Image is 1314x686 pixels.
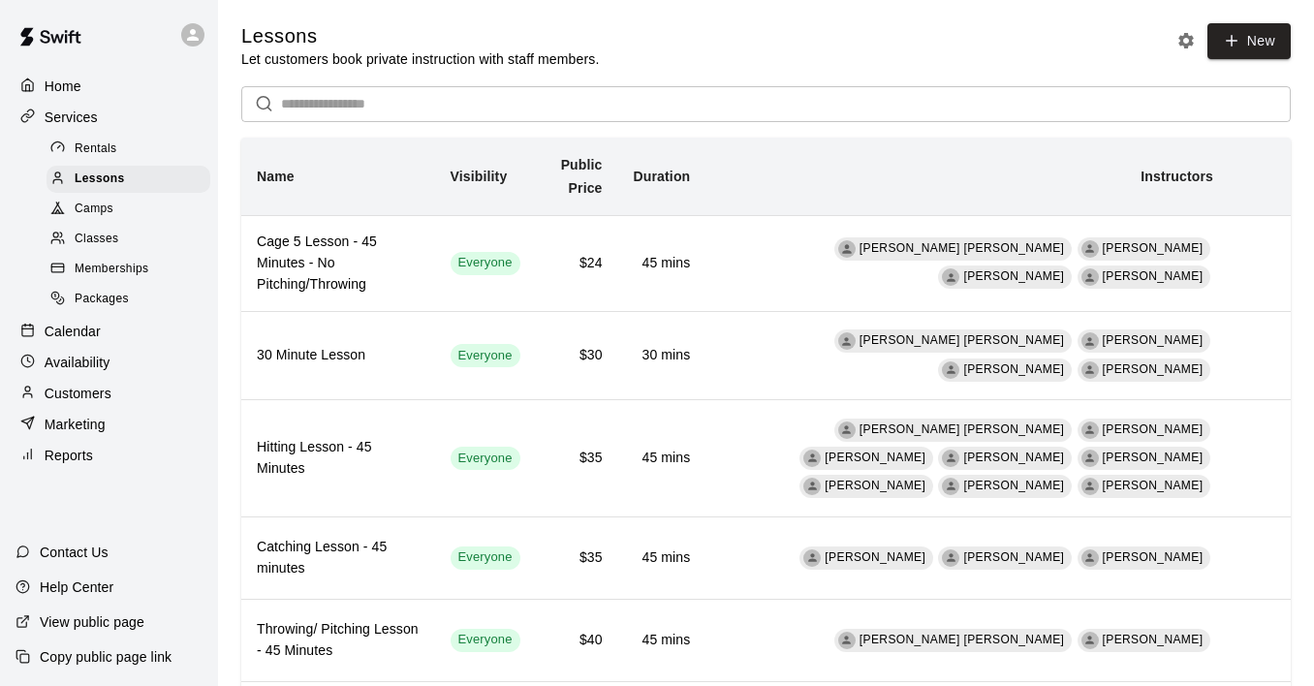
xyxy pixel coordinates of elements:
[45,446,93,465] p: Reports
[860,422,1065,436] span: [PERSON_NAME] [PERSON_NAME]
[451,252,520,275] div: This service is visible to all of your customers
[1172,26,1201,55] button: Lesson settings
[1103,633,1204,646] span: [PERSON_NAME]
[257,345,420,366] h6: 30 Minute Lesson
[45,384,111,403] p: Customers
[634,547,691,569] h6: 45 mins
[47,225,218,255] a: Classes
[45,77,81,96] p: Home
[1081,478,1099,495] div: Jesse Gassman
[451,447,520,470] div: This service is visible to all of your customers
[803,478,821,495] div: Patrick Hodges
[451,347,520,365] span: Everyone
[1081,421,1099,439] div: Rafael Betances
[825,479,925,492] span: [PERSON_NAME]
[860,633,1065,646] span: [PERSON_NAME] [PERSON_NAME]
[16,317,203,346] a: Calendar
[1103,241,1204,255] span: [PERSON_NAME]
[860,241,1065,255] span: [PERSON_NAME] [PERSON_NAME]
[634,448,691,469] h6: 45 mins
[1081,632,1099,649] div: Jesse Gassman
[1103,451,1204,464] span: [PERSON_NAME]
[16,348,203,377] a: Availability
[451,546,520,570] div: This service is visible to all of your customers
[963,479,1064,492] span: [PERSON_NAME]
[551,345,603,366] h6: $30
[1081,332,1099,350] div: Rafael Betances
[451,450,520,468] span: Everyone
[47,134,218,164] a: Rentals
[47,166,210,193] div: Lessons
[257,537,420,579] h6: Catching Lesson - 45 minutes
[257,437,420,480] h6: Hitting Lesson - 45 Minutes
[16,72,203,101] a: Home
[75,260,148,279] span: Memberships
[825,451,925,464] span: [PERSON_NAME]
[942,478,959,495] div: Luke Zlatunich
[803,450,821,467] div: Sterling Perry
[551,547,603,569] h6: $35
[47,164,218,194] a: Lessons
[451,548,520,567] span: Everyone
[942,268,959,286] div: Mackie Skall
[75,290,129,309] span: Packages
[1103,550,1204,564] span: [PERSON_NAME]
[634,253,691,274] h6: 45 mins
[75,230,118,249] span: Classes
[241,23,599,49] h5: Lessons
[47,255,218,285] a: Memberships
[838,240,856,258] div: Billy Jack Ryan
[451,344,520,367] div: This service is visible to all of your customers
[1103,422,1204,436] span: [PERSON_NAME]
[838,421,856,439] div: Billy Jack Ryan
[451,254,520,272] span: Everyone
[838,632,856,649] div: Billy Jack Ryan
[551,253,603,274] h6: $24
[1081,268,1099,286] div: Luke Zlatunich
[1103,269,1204,283] span: [PERSON_NAME]
[963,269,1064,283] span: [PERSON_NAME]
[451,169,508,184] b: Visibility
[561,157,603,196] b: Public Price
[257,232,420,296] h6: Cage 5 Lesson - 45 Minutes - No Pitching/Throwing
[45,353,110,372] p: Availability
[451,631,520,649] span: Everyone
[803,549,821,567] div: Sterling Perry
[47,286,210,313] div: Packages
[75,140,117,159] span: Rentals
[45,108,98,127] p: Services
[16,379,203,408] a: Customers
[40,647,172,667] p: Copy public page link
[16,410,203,439] a: Marketing
[551,630,603,651] h6: $40
[963,550,1064,564] span: [PERSON_NAME]
[47,285,218,315] a: Packages
[451,629,520,652] div: This service is visible to all of your customers
[45,322,101,341] p: Calendar
[47,196,210,223] div: Camps
[825,550,925,564] span: [PERSON_NAME]
[1103,333,1204,347] span: [PERSON_NAME]
[16,441,203,470] a: Reports
[47,195,218,225] a: Camps
[257,169,295,184] b: Name
[860,333,1065,347] span: [PERSON_NAME] [PERSON_NAME]
[963,451,1064,464] span: [PERSON_NAME]
[47,136,210,163] div: Rentals
[1081,549,1099,567] div: Luke Zlatunich
[1141,169,1213,184] b: Instructors
[1207,23,1291,59] a: New
[45,415,106,434] p: Marketing
[75,170,125,189] span: Lessons
[942,549,959,567] div: Mackie Skall
[40,577,113,597] p: Help Center
[1081,450,1099,467] div: Matt Mendy
[40,543,109,562] p: Contact Us
[16,103,203,132] a: Services
[942,450,959,467] div: Mackie Skall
